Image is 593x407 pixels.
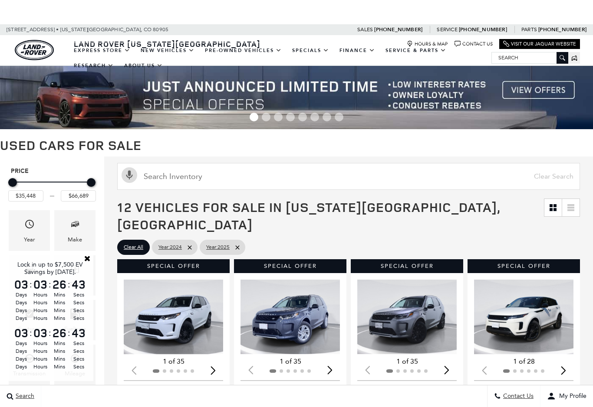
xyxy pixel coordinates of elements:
span: Secs [70,355,87,363]
span: Secs [70,291,87,299]
span: Days [13,363,30,371]
span: Go to slide 6 [310,113,319,121]
h5: Price [11,167,93,175]
span: Secs [70,299,87,306]
div: Special Offer [351,259,463,273]
span: 26 [51,278,68,290]
a: [PHONE_NUMBER] [459,26,507,33]
span: Year : [158,244,170,250]
div: Minimum Price [8,178,17,187]
div: MakeMake [54,210,96,251]
a: Finance [334,43,380,58]
img: 2024 Land Rover Discovery Sport S 1 [124,280,223,354]
input: Maximum [61,190,96,202]
svg: Click to toggle on voice search [122,167,137,183]
button: Open user profile menu [540,385,593,407]
span: Go to slide 8 [335,113,343,121]
span: 03 [32,278,49,290]
span: Days [13,314,30,322]
div: 1 of 28 [474,357,573,366]
input: Minimum [8,190,43,202]
span: 03 [13,278,30,290]
span: 43 [70,327,87,339]
span: 2025 [206,242,230,253]
span: Days [13,355,30,363]
span: Hours [32,339,49,347]
div: 1 of 35 [124,357,223,366]
input: Search Inventory [117,163,580,190]
span: Lock in up to $7,500 EV Savings by [DATE]. [17,261,83,276]
span: : [68,278,70,291]
span: 2024 [158,242,182,253]
span: Mins [51,306,68,314]
span: [STREET_ADDRESS] • [7,24,59,35]
span: Days [13,299,30,306]
a: Research [69,58,119,73]
span: 03 [13,327,30,339]
span: Mins [51,355,68,363]
div: Price [8,175,96,202]
a: About Us [119,58,168,73]
span: Go to slide 1 [250,113,258,121]
a: Close [83,254,91,262]
a: Visit Our Jaguar Website [503,41,576,47]
div: Next slide [324,361,336,380]
span: Make [70,217,80,234]
div: Special Offer [468,259,580,273]
div: Year [24,235,35,244]
div: 1 of 35 [240,357,340,366]
span: CO [144,24,152,35]
img: Land Rover [15,40,54,60]
span: 03 [32,327,49,339]
span: Mins [51,363,68,371]
span: [US_STATE][GEOGRAPHIC_DATA], [60,24,142,35]
a: EXPRESS STORE [69,43,135,58]
span: : [30,326,32,339]
span: Days [13,347,30,355]
span: : [30,278,32,291]
span: 80905 [153,24,168,35]
span: Secs [70,339,87,347]
span: 26 [51,327,68,339]
span: Hours [32,347,49,355]
img: 2025 Land Rover Range Rover Evoque S 1 [474,280,573,354]
span: : [49,278,51,291]
span: 43 [70,278,87,290]
a: Hours & Map [407,41,448,47]
span: 12 Vehicles for Sale in [US_STATE][GEOGRAPHIC_DATA], [GEOGRAPHIC_DATA] [117,198,500,233]
a: Service & Parts [380,43,451,58]
div: Special Offer [234,259,346,273]
span: Parts [521,26,537,33]
span: Go to slide 7 [323,113,331,121]
span: Days [13,339,30,347]
a: [PHONE_NUMBER] [538,26,586,33]
div: Next slide [441,361,452,380]
span: : [49,326,51,339]
input: Search [492,52,568,63]
span: Hours [32,291,49,299]
div: Next slide [557,361,569,380]
span: Mins [51,314,68,322]
div: Maximum Price [87,178,96,187]
div: 1 / 2 [240,280,340,354]
div: 1 / 2 [124,280,223,354]
div: 1 / 2 [357,280,457,354]
span: Search [13,393,34,400]
span: Secs [70,314,87,322]
a: New Vehicles [135,43,200,58]
img: 2024 Land Rover Discovery Sport S 1 [357,280,457,354]
span: Hours [32,299,49,306]
div: Special Offer [117,259,230,273]
div: 1 / 2 [474,280,573,354]
nav: Main Navigation [69,43,491,73]
span: Mins [51,291,68,299]
a: [STREET_ADDRESS] • [US_STATE][GEOGRAPHIC_DATA], CO 80905 [7,26,168,33]
span: Go to slide 4 [286,113,295,121]
span: Contact Us [501,393,534,400]
span: Hours [32,306,49,314]
div: 1 of 35 [357,357,457,366]
a: Pre-Owned Vehicles [200,43,287,58]
span: Year : [206,244,217,250]
a: Land Rover [US_STATE][GEOGRAPHIC_DATA] [69,39,266,49]
div: Make [68,235,82,244]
